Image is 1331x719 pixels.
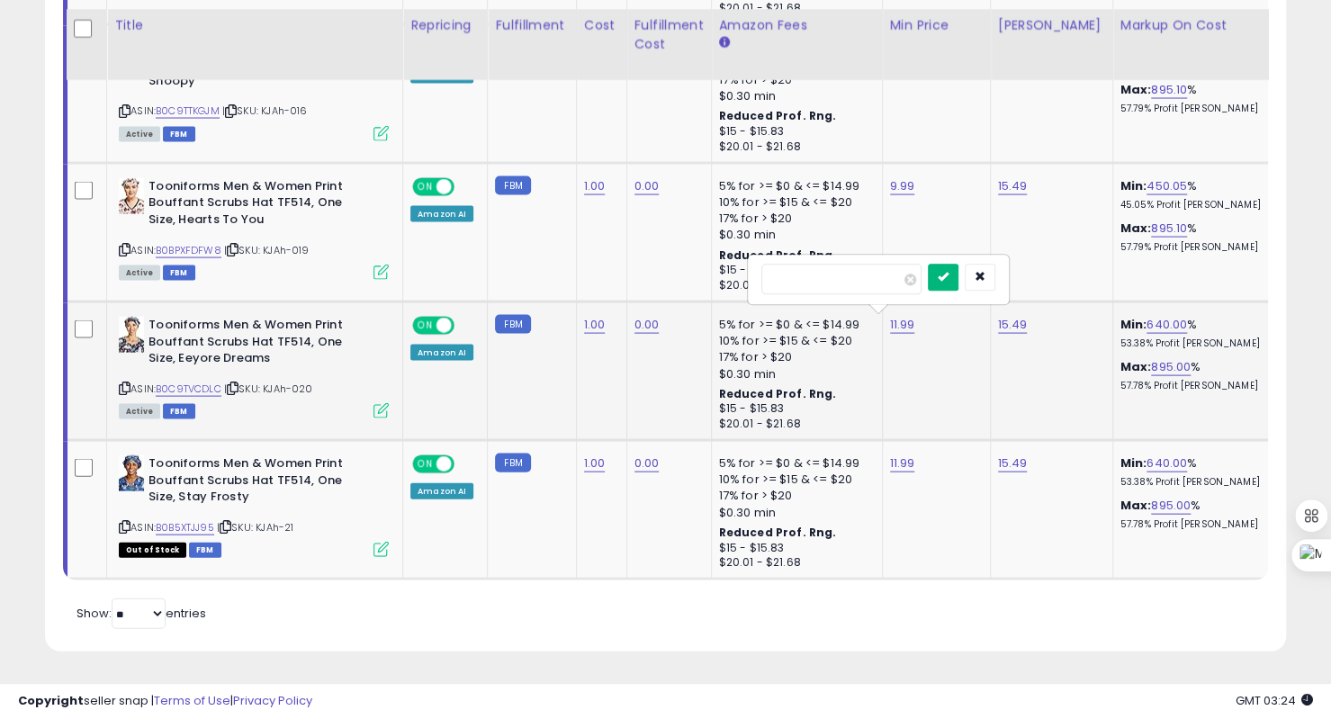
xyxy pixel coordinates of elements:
p: 53.38% Profit [PERSON_NAME] [1120,476,1270,489]
a: 1.00 [584,316,606,334]
b: Tooniforms Men & Women Print Bouffant Scrubs Hat TF514, One Size, Hearts To You [148,178,367,233]
div: ASIN: [119,40,389,139]
div: % [1120,82,1270,115]
div: % [1120,455,1270,489]
a: 15.49 [998,454,1028,472]
div: 17% for > $20 [719,488,868,504]
b: Min: [1120,177,1147,194]
b: Min: [1120,316,1147,333]
div: Amazon AI [410,345,473,361]
div: $0.30 min [719,227,868,243]
a: 1.00 [584,177,606,195]
div: $20.01 - $21.68 [719,139,868,155]
div: 5% for >= $0 & <= $14.99 [719,178,868,194]
small: FBM [495,454,530,472]
a: 15.49 [998,316,1028,334]
small: Amazon Fees. [719,35,730,51]
p: 45.05% Profit [PERSON_NAME] [1120,199,1270,211]
div: 10% for >= $15 & <= $20 [719,194,868,211]
span: ON [414,179,436,194]
th: The percentage added to the cost of goods (COGS) that forms the calculator for Min & Max prices. [1112,9,1283,80]
div: % [1120,220,1270,254]
span: OFF [452,179,481,194]
span: | SKU: KJAh-016 [222,103,308,118]
b: Tooniforms Men & Women Print Bouffant Scrubs Hat TF514, One Size, Stay Frosty [148,455,367,510]
a: 0.00 [634,454,660,472]
span: OFF [452,457,481,472]
div: 5% for >= $0 & <= $14.99 [719,317,868,333]
a: 1.00 [584,454,606,472]
div: $15 - $15.83 [719,263,868,278]
a: 0.00 [634,177,660,195]
a: 450.05 [1147,177,1187,195]
div: 17% for > $20 [719,349,868,365]
div: $15 - $15.83 [719,401,868,417]
div: 17% for > $20 [719,211,868,227]
div: 10% for >= $15 & <= $20 [719,472,868,488]
a: 640.00 [1147,454,1187,472]
div: $0.30 min [719,366,868,382]
span: | SKU: KJAh-020 [224,382,313,396]
a: B0C9TVCDLC [156,382,221,397]
a: 0.00 [634,316,660,334]
div: 5% for >= $0 & <= $14.99 [719,455,868,472]
b: Min: [1120,454,1147,472]
a: Privacy Policy [233,692,312,709]
span: Show: entries [76,605,206,622]
p: 57.79% Profit [PERSON_NAME] [1120,103,1270,115]
a: 895.10 [1151,220,1187,238]
div: Amazon Fees [719,16,875,35]
div: seller snap | | [18,693,312,710]
span: ON [414,457,436,472]
div: Repricing [410,16,480,35]
div: % [1120,359,1270,392]
div: Title [114,16,395,35]
b: Reduced Prof. Rng. [719,247,837,263]
strong: Copyright [18,692,84,709]
div: $0.30 min [719,505,868,521]
small: FBM [495,176,530,195]
div: Min Price [890,16,983,35]
a: Terms of Use [154,692,230,709]
div: % [1120,178,1270,211]
a: B0C9TTKGJM [156,103,220,119]
img: 51TSiR7pghL._SL40_.jpg [119,455,144,491]
b: Max: [1120,358,1152,375]
span: 2025-09-9 03:24 GMT [1236,692,1313,709]
p: 57.78% Profit [PERSON_NAME] [1120,518,1270,531]
a: 15.49 [998,177,1028,195]
div: Markup on Cost [1120,16,1276,35]
div: ASIN: [119,317,389,417]
span: All listings that are currently out of stock and unavailable for purchase on Amazon [119,543,186,558]
span: FBM [163,127,195,142]
div: $15 - $15.83 [719,124,868,139]
div: % [1120,498,1270,531]
b: Reduced Prof. Rng. [719,108,837,123]
div: ASIN: [119,455,389,555]
div: Fulfillment [495,16,568,35]
a: 11.99 [890,454,915,472]
a: 640.00 [1147,316,1187,334]
span: ON [414,319,436,334]
div: $20.01 - $21.68 [719,555,868,571]
a: B0B5XTJJ95 [156,520,214,535]
span: All listings currently available for purchase on Amazon [119,265,160,281]
div: Cost [584,16,619,35]
div: % [1120,317,1270,350]
div: Amazon AI [410,483,473,499]
div: Fulfillment Cost [634,16,704,54]
b: Max: [1120,497,1152,514]
div: $20.01 - $21.68 [719,417,868,432]
img: 513yG+zY6rL._SL40_.jpg [119,317,144,353]
div: $0.30 min [719,88,868,104]
div: Amazon AI [410,206,473,222]
span: All listings currently available for purchase on Amazon [119,404,160,419]
span: FBM [189,543,221,558]
p: 57.79% Profit [PERSON_NAME] [1120,241,1270,254]
div: 10% for >= $15 & <= $20 [719,333,868,349]
b: Max: [1120,220,1152,237]
a: 9.99 [890,177,915,195]
div: $20.01 - $21.68 [719,278,868,293]
img: 51-yP5aX4vL._SL40_.jpg [119,178,144,214]
span: FBM [163,265,195,281]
